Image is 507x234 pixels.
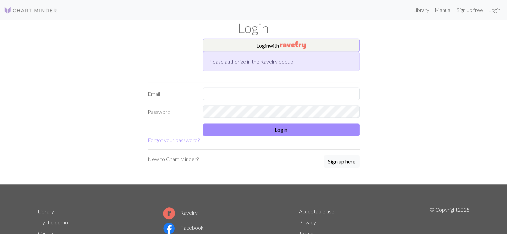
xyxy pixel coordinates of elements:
a: Forgot your password? [148,137,200,143]
img: Logo [4,6,57,14]
img: Ravelry logo [163,207,175,219]
label: Password [144,106,199,118]
img: Ravelry [280,41,306,49]
a: Try the demo [38,219,68,225]
a: Manual [432,3,454,17]
button: Loginwith [203,39,360,52]
a: Library [38,208,54,214]
a: Facebook [163,224,204,231]
h1: Login [34,20,474,36]
div: Please authorize in the Ravelry popup [203,52,360,71]
a: Sign up free [454,3,486,17]
p: New to Chart Minder? [148,155,199,163]
button: Sign up here [324,155,360,168]
label: Email [144,88,199,100]
a: Library [410,3,432,17]
a: Acceptable use [299,208,334,214]
a: Login [486,3,503,17]
a: Sign up here [324,155,360,168]
a: Privacy [299,219,316,225]
a: Ravelry [163,209,198,216]
button: Login [203,123,360,136]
